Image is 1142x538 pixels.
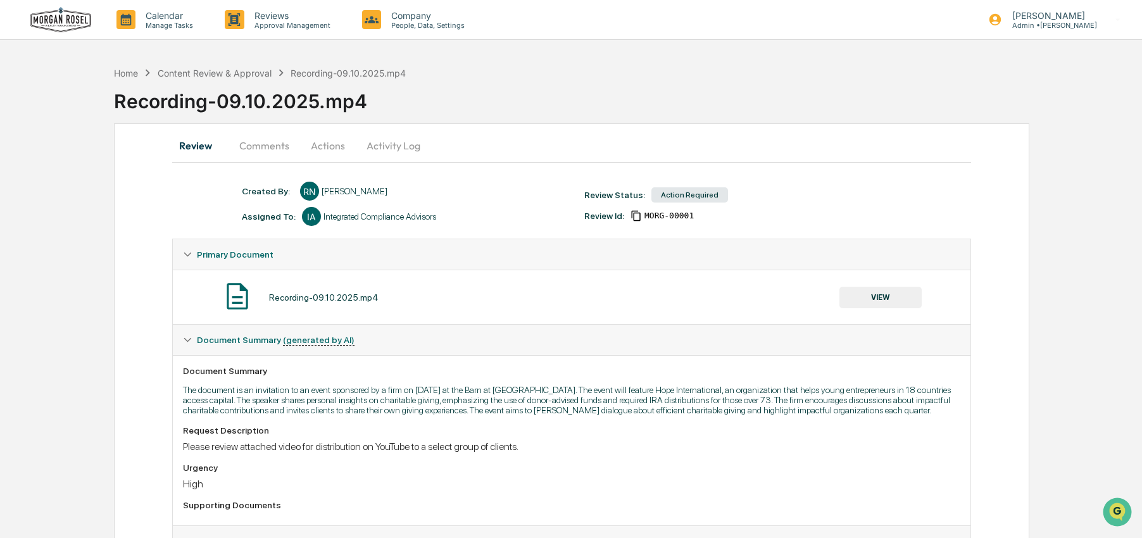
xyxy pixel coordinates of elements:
div: Please review attached video for distribution on YouTube to a select group of clients. [183,441,961,453]
span: Preclearance [25,160,82,172]
div: 🗄️ [92,161,102,171]
span: Data Lookup [25,184,80,196]
div: 🖐️ [13,161,23,171]
p: People, Data, Settings [381,21,471,30]
div: Recording-09.10.2025.mp4 [291,68,406,78]
button: Actions [299,130,356,161]
p: The document is an invitation to an event sponsored by a firm on [DATE] at the Barn at [GEOGRAPHI... [183,385,961,415]
span: b4097504-71f0-421a-a6b5-d889112e123b [644,211,694,221]
div: Request Description [183,425,961,435]
div: [PERSON_NAME] [322,186,387,196]
p: [PERSON_NAME] [1002,10,1097,21]
span: Primary Document [197,249,273,260]
p: Manage Tasks [135,21,199,30]
div: Primary Document [173,239,971,270]
img: 1746055101610-c473b297-6a78-478c-a979-82029cc54cd1 [13,97,35,120]
div: High [183,478,961,490]
div: Document Summary (generated by AI) [173,355,971,525]
button: Review [172,130,229,161]
a: 🗄️Attestations [87,154,162,177]
div: Review Status: [584,190,645,200]
img: logo [30,7,91,33]
div: Start new chat [43,97,208,109]
button: Comments [229,130,299,161]
div: Primary Document [173,270,971,324]
div: IA [302,207,321,226]
div: Recording-09.10.2025.mp4 [269,292,379,303]
button: Activity Log [356,130,430,161]
a: 🔎Data Lookup [8,178,85,201]
div: Recording-09.10.2025.mp4 [114,80,1142,113]
div: secondary tabs example [172,130,972,161]
div: RN [300,182,319,201]
p: Approval Management [244,21,337,30]
div: Review Id: [584,211,624,221]
p: How can we help? [13,27,230,47]
p: Company [381,10,471,21]
button: Start new chat [215,101,230,116]
div: Urgency [183,463,961,473]
a: Powered byPylon [89,214,153,224]
div: Supporting Documents [183,500,961,510]
div: Document Summary (generated by AI) [173,325,971,355]
div: We're available if you need us! [43,109,160,120]
a: 🖐️Preclearance [8,154,87,177]
span: Document Summary [197,335,355,345]
div: Document Summary [183,366,961,376]
button: VIEW [839,287,922,308]
div: Assigned To: [242,211,296,222]
u: (generated by AI) [283,335,355,346]
span: Attestations [104,160,157,172]
div: Created By: ‎ ‎ [242,186,294,196]
div: Action Required [651,187,728,203]
div: Home [114,68,138,78]
div: 🔎 [13,185,23,195]
div: Integrated Compliance Advisors [323,211,436,222]
p: Calendar [135,10,199,21]
iframe: Open customer support [1101,496,1136,530]
p: Admin • [PERSON_NAME] [1002,21,1097,30]
p: Reviews [244,10,337,21]
div: Content Review & Approval [158,68,272,78]
span: Pylon [126,215,153,224]
img: Document Icon [222,280,253,312]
